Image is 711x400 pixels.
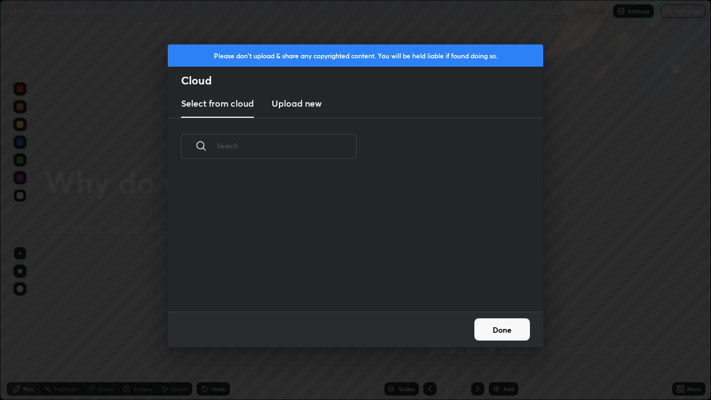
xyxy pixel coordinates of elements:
h3: Select from cloud [181,97,254,110]
div: grid [168,172,530,312]
h3: Upload new [272,97,322,110]
div: Please don't upload & share any copyrighted content. You will be held liable if found doing so. [168,44,543,67]
button: Done [474,318,530,341]
input: Search [217,122,357,169]
h2: Cloud [181,73,543,88]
